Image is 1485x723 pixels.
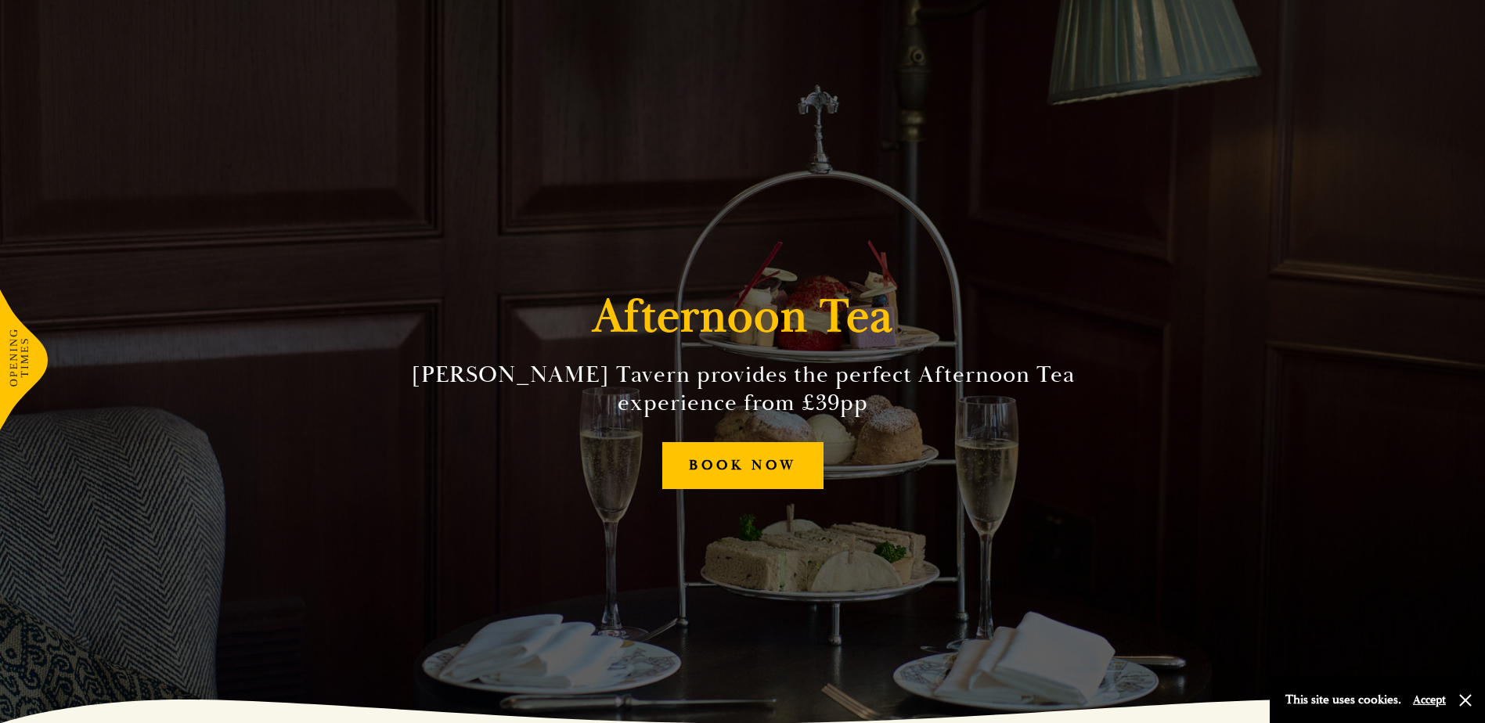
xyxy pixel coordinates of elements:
[662,442,824,490] a: BOOK NOW
[1458,692,1473,708] button: Close and accept
[593,289,893,345] h1: Afternoon Tea
[1285,689,1401,711] p: This site uses cookies.
[386,361,1100,417] h2: [PERSON_NAME] Tavern provides the perfect Afternoon Tea experience from £39pp
[1413,692,1446,707] button: Accept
